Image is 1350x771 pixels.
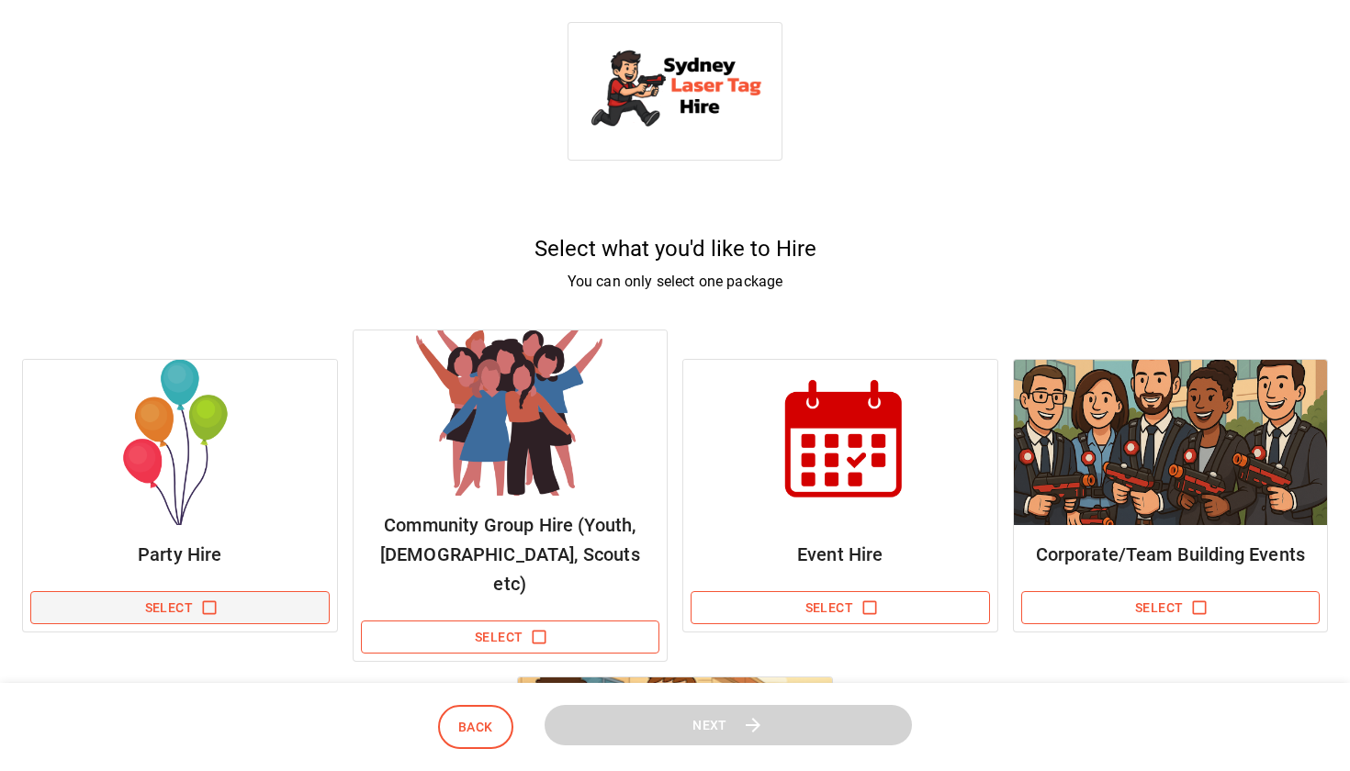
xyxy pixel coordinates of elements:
img: Package [1014,360,1328,525]
img: Package [354,330,668,496]
h6: Event Hire [698,540,983,569]
button: Back [438,705,513,750]
button: Select [1021,591,1321,625]
button: Select [361,620,660,654]
span: Next [692,714,727,737]
button: Select [30,591,330,625]
img: Package [683,360,997,525]
img: Package [23,360,337,525]
h6: Corporate/Team Building Events [1029,540,1313,569]
p: You can only select one package [22,271,1328,293]
span: Back [458,716,493,739]
button: Next [545,705,912,746]
h5: Select what you'd like to Hire [22,234,1328,263]
button: Select [691,591,990,625]
h6: Community Group Hire (Youth, [DEMOGRAPHIC_DATA], Scouts etc) [368,510,653,598]
img: Sydney Laser Tag Hire logo [583,38,767,141]
h6: Party Hire [38,540,322,569]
